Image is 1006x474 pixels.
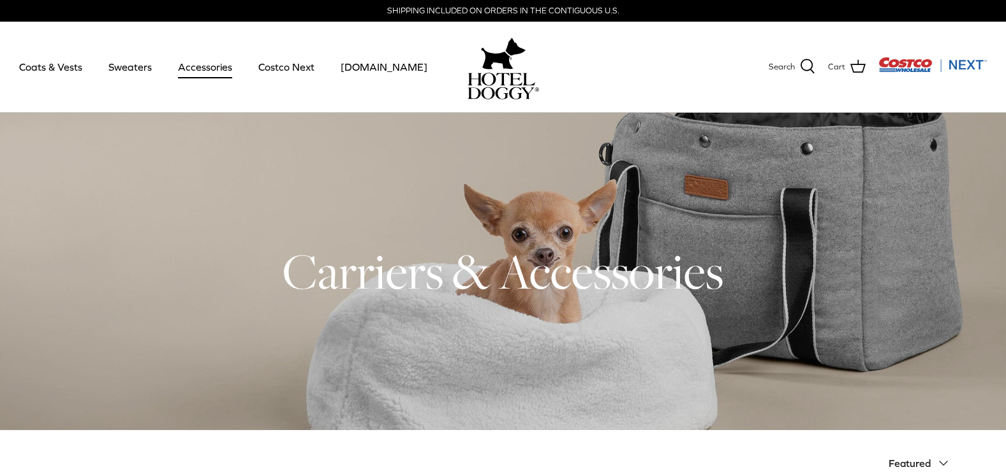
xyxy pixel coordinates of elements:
[889,457,931,469] span: Featured
[50,240,956,303] h1: Carriers & Accessories
[8,45,94,89] a: Coats & Vests
[769,61,795,74] span: Search
[481,34,526,73] img: hoteldoggy.com
[878,65,987,75] a: Visit Costco Next
[97,45,163,89] a: Sweaters
[468,73,539,99] img: hoteldoggycom
[247,45,326,89] a: Costco Next
[828,59,866,75] a: Cart
[828,61,845,74] span: Cart
[329,45,439,89] a: [DOMAIN_NAME]
[166,45,244,89] a: Accessories
[769,59,815,75] a: Search
[468,34,539,99] a: hoteldoggy.com hoteldoggycom
[878,57,987,73] img: Costco Next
